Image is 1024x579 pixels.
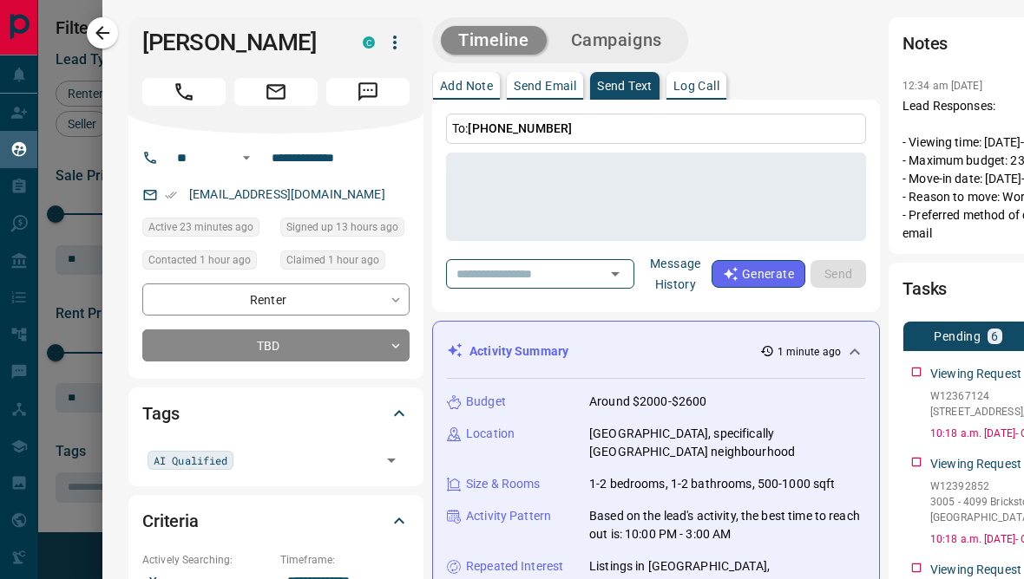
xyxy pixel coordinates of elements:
[589,475,836,493] p: 1-2 bedrooms, 1-2 bathrooms, 500-1000 sqft
[142,29,337,56] h1: [PERSON_NAME]
[280,218,410,242] div: Mon Sep 15 2025
[469,342,568,361] p: Activity Summary
[466,425,515,443] p: Location
[142,393,410,434] div: Tags
[447,335,865,368] div: Activity Summary1 minute ago
[673,80,719,92] p: Log Call
[148,251,251,269] span: Contacted 1 hour ago
[589,507,865,543] p: Based on the lead's activity, the best time to reach out is: 10:00 PM - 3:00 AM
[142,500,410,542] div: Criteria
[148,218,253,236] span: Active 23 minutes ago
[466,475,541,493] p: Size & Rooms
[280,250,410,275] div: Tue Sep 16 2025
[440,80,493,92] p: Add Note
[142,78,226,106] span: Call
[236,147,257,168] button: Open
[142,400,179,427] h2: Tags
[589,393,706,411] p: Around $2000-$2600
[712,260,805,288] button: Generate
[934,330,981,342] p: Pending
[441,26,547,55] button: Timeline
[991,330,998,342] p: 6
[363,36,375,49] div: condos.ca
[154,452,227,469] span: AI Qualified
[466,557,563,576] p: Repeated Interest
[589,425,865,461] p: [GEOGRAPHIC_DATA], specifically [GEOGRAPHIC_DATA] neighbourhood
[234,78,318,106] span: Email
[165,189,177,201] svg: Email Verified
[466,393,506,411] p: Budget
[446,114,866,144] p: To:
[597,80,653,92] p: Send Text
[903,80,982,92] p: 12:34 am [DATE]
[603,262,627,286] button: Open
[326,78,410,106] span: Message
[379,448,404,472] button: Open
[142,283,410,316] div: Renter
[514,80,576,92] p: Send Email
[286,251,379,269] span: Claimed 1 hour ago
[142,250,272,275] div: Tue Sep 16 2025
[142,507,199,535] h2: Criteria
[468,121,572,135] span: [PHONE_NUMBER]
[903,275,947,303] h2: Tasks
[142,218,272,242] div: Tue Sep 16 2025
[189,187,385,201] a: [EMAIL_ADDRESS][DOMAIN_NAME]
[142,552,272,568] p: Actively Searching:
[903,29,948,57] h2: Notes
[778,344,841,360] p: 1 minute ago
[640,250,712,298] button: Message History
[554,26,679,55] button: Campaigns
[142,329,410,361] div: TBD
[466,507,551,525] p: Activity Pattern
[286,218,398,236] span: Signed up 13 hours ago
[280,552,410,568] p: Timeframe:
